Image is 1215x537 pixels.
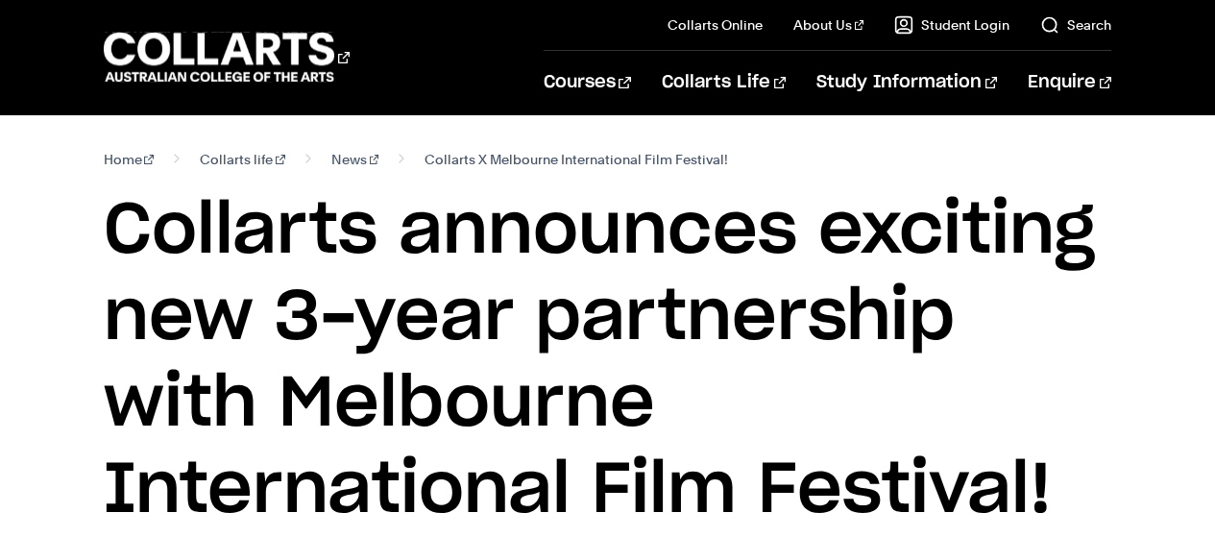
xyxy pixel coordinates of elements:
[662,51,786,114] a: Collarts Life
[793,15,864,35] a: About Us
[104,188,1112,534] h1: Collarts announces exciting new 3-year partnership with Melbourne International Film Festival!
[544,51,631,114] a: Courses
[104,30,350,85] div: Go to homepage
[816,51,997,114] a: Study Information
[200,146,285,173] a: Collarts life
[1040,15,1111,35] a: Search
[425,146,728,173] span: Collarts X Melbourne International Film Festival!
[331,146,379,173] a: News
[1028,51,1111,114] a: Enquire
[668,15,763,35] a: Collarts Online
[894,15,1009,35] a: Student Login
[104,146,155,173] a: Home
